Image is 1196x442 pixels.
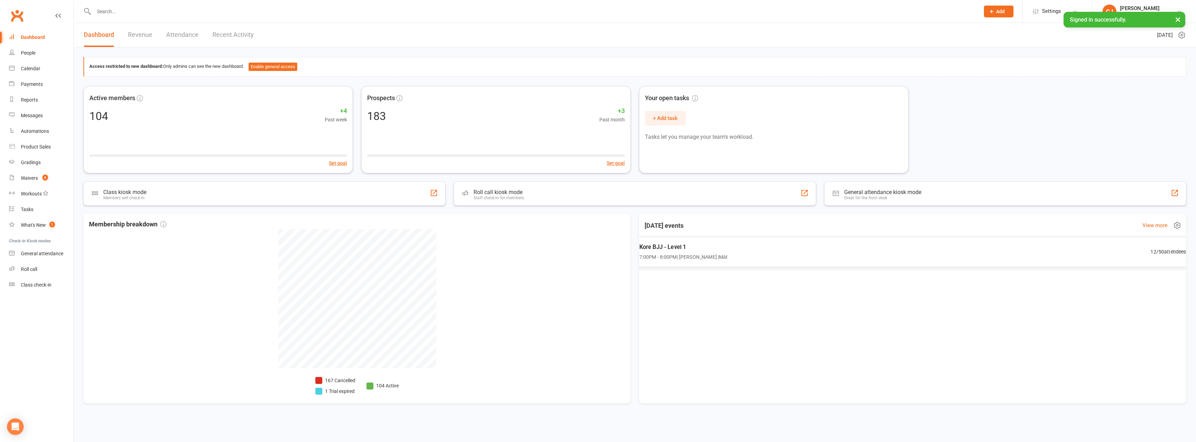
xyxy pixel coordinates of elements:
[984,6,1013,17] button: Add
[21,160,41,165] div: Gradings
[1150,248,1186,256] span: 12 / 50 attendees
[21,34,45,40] div: Dashboard
[89,111,108,122] div: 104
[9,186,73,202] a: Workouts
[639,253,728,261] span: 7:00PM - 8:00PM | [PERSON_NAME] | Mat
[21,97,38,103] div: Reports
[1172,12,1184,27] button: ×
[645,111,686,126] button: + Add task
[212,23,254,47] a: Recent Activity
[599,116,625,123] span: Past month
[9,77,73,92] a: Payments
[21,128,49,134] div: Automations
[1102,5,1116,18] div: CJ
[367,111,386,122] div: 183
[21,251,63,256] div: General attendance
[9,217,73,233] a: What's New1
[9,92,73,108] a: Reports
[645,132,903,142] p: Tasks let you manage your team's workload.
[21,81,43,87] div: Payments
[474,189,524,195] div: Roll call kiosk mode
[166,23,199,47] a: Attendance
[89,93,135,103] span: Active members
[474,195,524,200] div: Staff check-in for members
[844,189,921,195] div: General attendance kiosk mode
[329,159,347,167] button: Set goal
[1042,3,1061,19] span: Settings
[645,93,698,103] span: Your open tasks
[639,243,728,252] span: Kore BJJ - Level 1
[21,66,40,71] div: Calendar
[1157,31,1173,39] span: [DATE]
[21,266,37,272] div: Roll call
[103,189,146,195] div: Class kiosk mode
[9,170,73,186] a: Waivers 6
[9,123,73,139] a: Automations
[315,377,355,384] li: 167 Cancelled
[92,7,975,16] input: Search...
[9,277,73,293] a: Class kiosk mode
[325,106,347,116] span: +4
[1120,11,1162,18] div: The PIT [US_STATE]
[21,191,42,196] div: Workouts
[315,387,355,395] li: 1 Trial expired
[84,23,114,47] a: Dashboard
[325,116,347,123] span: Past week
[9,246,73,262] a: General attendance kiosk mode
[21,222,46,228] div: What's New
[21,175,38,181] div: Waivers
[1120,5,1162,11] div: [PERSON_NAME]
[844,195,921,200] div: Great for the front desk
[49,222,55,227] span: 1
[9,30,73,45] a: Dashboard
[1142,221,1167,230] a: View more
[21,113,43,118] div: Messages
[103,195,146,200] div: Members self check-in
[9,61,73,77] a: Calendar
[21,50,35,56] div: People
[89,64,163,69] strong: Access restricted to new dashboard:
[9,262,73,277] a: Roll call
[89,219,167,230] span: Membership breakdown
[42,175,48,180] span: 6
[1070,16,1126,23] span: Signed in successfully.
[366,382,399,389] li: 104 Active
[249,63,297,71] button: Enable general access
[21,144,51,150] div: Product Sales
[9,108,73,123] a: Messages
[8,7,26,24] a: Clubworx
[128,23,152,47] a: Revenue
[21,207,33,212] div: Tasks
[599,106,625,116] span: +3
[7,418,24,435] div: Open Intercom Messenger
[9,155,73,170] a: Gradings
[367,93,395,103] span: Prospects
[89,63,1181,71] div: Only admins can see the new dashboard.
[996,9,1005,14] span: Add
[9,202,73,217] a: Tasks
[9,139,73,155] a: Product Sales
[639,219,689,232] h3: [DATE] events
[21,282,51,288] div: Class check-in
[9,45,73,61] a: People
[607,159,625,167] button: Set goal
